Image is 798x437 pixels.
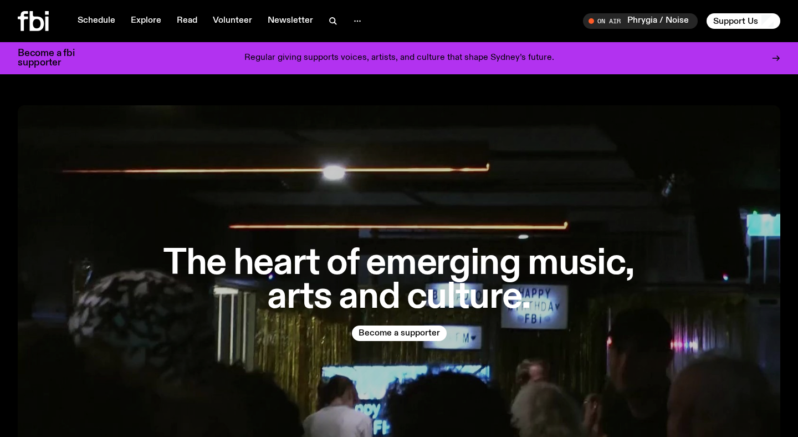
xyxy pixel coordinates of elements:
span: Support Us [713,16,758,26]
button: Become a supporter [352,326,447,341]
button: On AirPhrygia / Noise [583,13,698,29]
h3: Become a fbi supporter [18,49,89,68]
a: Schedule [71,13,122,29]
h1: The heart of emerging music, arts and culture. [151,247,647,314]
a: Read [170,13,204,29]
a: Volunteer [206,13,259,29]
p: Regular giving supports voices, artists, and culture that shape Sydney’s future. [244,53,554,63]
a: Explore [124,13,168,29]
a: Newsletter [261,13,320,29]
button: Support Us [707,13,780,29]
